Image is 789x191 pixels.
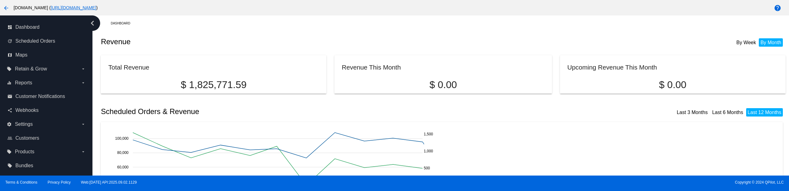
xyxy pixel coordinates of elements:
[48,180,71,185] a: Privacy Policy
[81,180,137,185] a: Web:[DATE] API:2025.09.02.1129
[342,79,545,91] p: $ 0.00
[15,94,65,99] span: Customer Notifications
[7,25,12,30] i: dashboard
[7,133,86,143] a: people_outline Customers
[7,36,86,46] a: update Scheduled Orders
[51,5,96,10] a: [URL][DOMAIN_NAME]
[117,165,129,169] text: 60,000
[7,149,12,154] i: local_offer
[15,163,33,168] span: Bundles
[7,53,12,57] i: map
[15,52,27,58] span: Maps
[735,38,758,47] li: By Week
[7,105,86,115] a: share Webhooks
[15,149,34,155] span: Products
[7,108,12,113] i: share
[7,50,86,60] a: map Maps
[108,79,319,91] p: $ 1,825,771.59
[2,4,10,12] mat-icon: arrow_back
[7,22,86,32] a: dashboard Dashboard
[81,80,86,85] i: arrow_drop_down
[424,149,433,153] text: 1,000
[108,64,149,71] h2: Total Revenue
[567,64,657,71] h2: Upcoming Revenue This Month
[14,5,98,10] span: [DOMAIN_NAME] ( )
[7,163,12,168] i: local_offer
[15,121,33,127] span: Settings
[342,64,401,71] h2: Revenue This Month
[81,66,86,71] i: arrow_drop_down
[5,180,37,185] a: Terms & Conditions
[7,161,86,171] a: local_offer Bundles
[7,80,12,85] i: equalizer
[712,110,743,115] a: Last 6 Months
[774,4,781,12] mat-icon: help
[81,122,86,127] i: arrow_drop_down
[88,18,97,28] i: chevron_left
[15,135,39,141] span: Customers
[567,79,778,91] p: $ 0.00
[424,166,430,170] text: 500
[7,91,86,101] a: email Customer Notifications
[7,122,12,127] i: settings
[748,110,781,115] a: Last 12 Months
[117,151,129,155] text: 80,000
[677,110,708,115] a: Last 3 Months
[400,180,784,185] span: Copyright © 2024 QPilot, LLC
[101,107,443,116] h2: Scheduled Orders & Revenue
[101,37,443,46] h2: Revenue
[15,24,39,30] span: Dashboard
[7,66,12,71] i: local_offer
[115,136,129,141] text: 100,000
[7,94,12,99] i: email
[111,19,136,28] a: Dashboard
[15,108,39,113] span: Webhooks
[424,132,433,136] text: 1,500
[759,38,783,47] li: By Month
[7,39,12,44] i: update
[15,66,47,72] span: Retain & Grow
[15,38,55,44] span: Scheduled Orders
[15,80,32,86] span: Reports
[81,149,86,154] i: arrow_drop_down
[7,136,12,141] i: people_outline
